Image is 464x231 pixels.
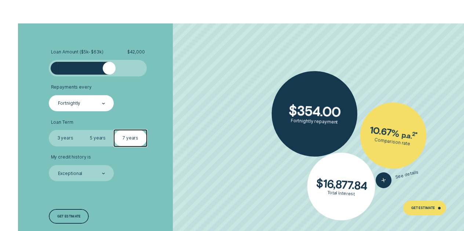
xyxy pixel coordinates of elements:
span: $ 42,000 [127,49,145,55]
label: 5 years [81,130,114,146]
a: Get estimate [49,209,89,224]
span: Loan Term [51,120,73,125]
a: Get Estimate [403,201,446,215]
label: 3 years [49,130,81,146]
span: My credit history is [51,154,91,160]
button: See details [374,164,420,190]
span: Repayments every [51,85,91,90]
span: Loan Amount ( $5k - $63k ) [51,49,103,55]
div: Fortnightly [58,101,81,107]
span: See details [395,169,419,180]
div: Exceptional [58,171,83,176]
label: 7 years [114,130,147,146]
